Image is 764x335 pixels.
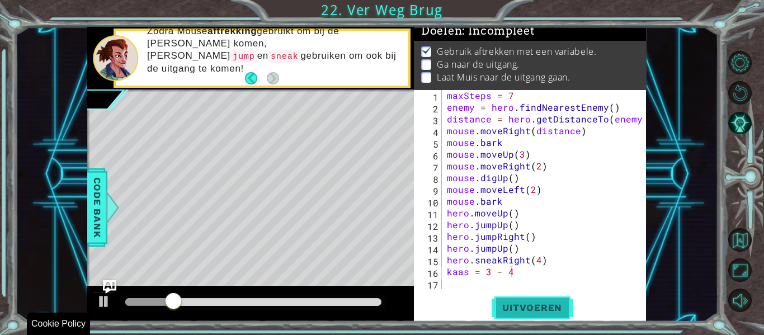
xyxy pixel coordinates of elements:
strong: aftrekking [207,26,257,36]
div: 10 [416,197,442,209]
div: 11 [416,209,442,220]
button: Back [245,72,267,84]
div: 9 [416,185,442,197]
div: 5 [416,138,442,150]
div: 6 [416,150,442,162]
button: Terug naar Kaart [728,228,752,252]
div: 12 [416,220,442,232]
button: Ask AI [103,280,116,294]
div: 4 [416,126,442,138]
div: 7 [416,162,442,173]
button: AI Hint [728,111,752,135]
div: 13 [416,232,442,244]
span: : Incompleet [462,24,534,37]
button: Restart Level [728,81,752,105]
div: 8 [416,173,442,185]
button: Maximaliseer Browser [728,258,752,282]
div: 3 [416,115,442,126]
div: 14 [416,244,442,256]
div: 15 [416,256,442,267]
div: 1 [416,91,442,103]
p: Laat Muis naar de uitgang gaan. [437,71,570,83]
button: Dempen [728,289,752,312]
code: jump [230,50,257,63]
span: Code Bank [88,173,106,242]
span: Doelen [421,24,534,38]
p: Ga naar de uitgang. [437,58,519,70]
div: Cookie Policy [27,313,90,335]
div: 16 [416,267,442,279]
code: sneak [268,50,300,63]
button: Niveau Opties [728,51,752,74]
p: Zodra Mouse gebruikt om bij de [PERSON_NAME] komen, [PERSON_NAME] en gebruiken om ook bij de uitg... [147,25,400,75]
p: Gebruik aftrekken met een variabele. [437,45,596,58]
div: 2 [416,103,442,115]
div: 17 [416,279,442,291]
span: Uitvoeren [491,302,573,313]
button: Next [267,72,279,84]
img: Check mark for checkbox [421,45,432,54]
a: Terug naar Kaart [730,225,764,255]
button: Ctrl + P: Play [93,291,115,314]
button: Shift+Enter: Voer huidige code uit. [491,296,573,319]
